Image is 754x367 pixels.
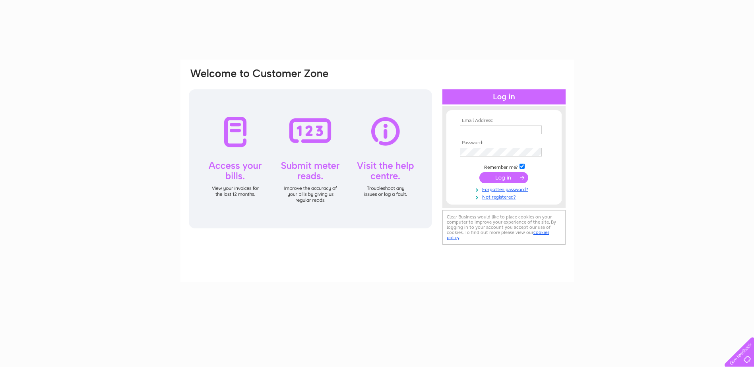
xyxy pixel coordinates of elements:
[479,172,528,183] input: Submit
[460,185,550,193] a: Forgotten password?
[458,162,550,170] td: Remember me?
[442,210,566,245] div: Clear Business would like to place cookies on your computer to improve your experience of the sit...
[458,140,550,146] th: Password:
[458,118,550,124] th: Email Address:
[460,193,550,200] a: Not registered?
[447,230,549,240] a: cookies policy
